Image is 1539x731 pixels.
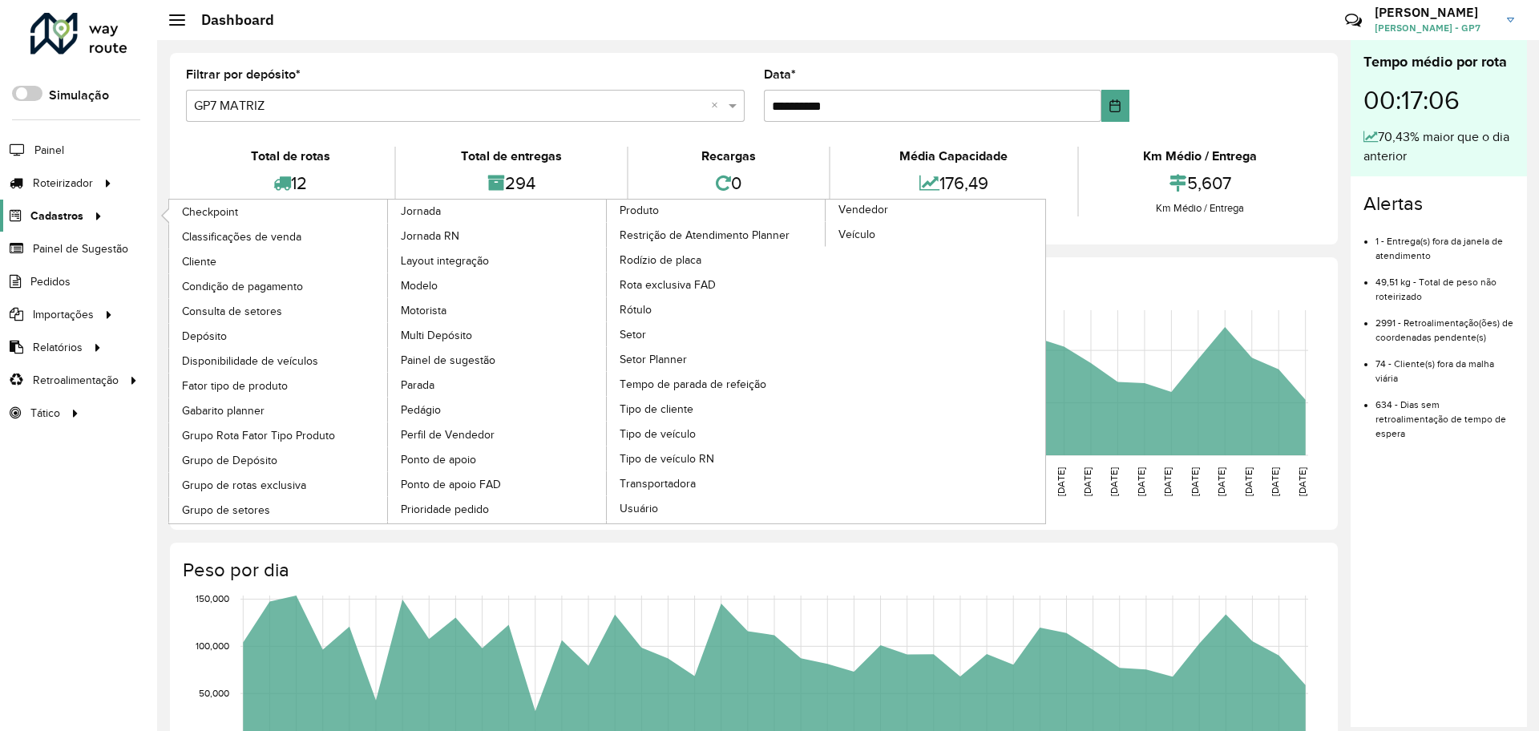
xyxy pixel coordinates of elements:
a: Ponto de apoio FAD [388,472,608,496]
div: Total de entregas [400,147,622,166]
a: Modelo [388,273,608,297]
a: Fator tipo de produto [169,374,389,398]
text: [DATE] [1297,467,1307,496]
h2: Dashboard [185,11,274,29]
div: Média Capacidade [834,147,1072,166]
span: Pedágio [401,402,441,418]
h3: [PERSON_NAME] [1375,5,1495,20]
a: Setor Planner [607,347,826,371]
span: Veículo [838,226,875,243]
span: Painel de sugestão [401,352,495,369]
li: 634 - Dias sem retroalimentação de tempo de espera [1375,386,1514,441]
span: Perfil de Vendedor [401,426,495,443]
span: Grupo Rota Fator Tipo Produto [182,427,335,444]
span: Vendedor [838,201,888,218]
a: Condição de pagamento [169,274,389,298]
div: Km Médio / Entrega [1083,147,1318,166]
a: Restrição de Atendimento Planner [607,223,826,247]
label: Filtrar por depósito [186,65,301,84]
text: [DATE] [1216,467,1226,496]
a: Painel de sugestão [388,348,608,372]
span: Condição de pagamento [182,278,303,295]
span: Checkpoint [182,204,238,220]
span: Cadastros [30,208,83,224]
span: Clear all [711,96,725,115]
span: Grupo de Depósito [182,452,277,469]
span: Jornada [401,203,441,220]
span: Produto [620,202,659,219]
span: Ponto de apoio FAD [401,476,501,493]
span: Depósito [182,328,227,345]
a: Produto [388,200,826,523]
div: 00:17:06 [1363,73,1514,127]
a: Rodízio de placa [607,248,826,272]
span: Relatórios [33,339,83,356]
text: [DATE] [1162,467,1173,496]
span: Setor [620,326,646,343]
span: Tempo de parada de refeição [620,376,766,393]
span: Modelo [401,277,438,294]
span: Disponibilidade de veículos [182,353,318,370]
text: [DATE] [1056,467,1066,496]
span: Rótulo [620,301,652,318]
div: 176,49 [834,166,1072,200]
li: 1 - Entrega(s) fora da janela de atendimento [1375,222,1514,263]
span: Layout integração [401,252,489,269]
a: Jornada [169,200,608,523]
span: Tipo de cliente [620,401,693,418]
div: 5,607 [1083,166,1318,200]
text: [DATE] [1270,467,1280,496]
a: Tempo de parada de refeição [607,372,826,396]
span: Jornada RN [401,228,459,244]
div: Tempo médio por rota [1363,51,1514,73]
a: Checkpoint [169,200,389,224]
a: Perfil de Vendedor [388,422,608,446]
text: [DATE] [1136,467,1146,496]
a: Prioridade pedido [388,497,608,521]
span: Tipo de veículo [620,426,696,442]
span: Transportadora [620,475,696,492]
h4: Alertas [1363,192,1514,216]
span: Classificações de venda [182,228,301,245]
span: Restrição de Atendimento Planner [620,227,790,244]
div: Km Médio / Entrega [1083,200,1318,216]
a: Disponibilidade de veículos [169,349,389,373]
text: 50,000 [199,688,229,698]
span: Painel de Sugestão [33,240,128,257]
span: [PERSON_NAME] - GP7 [1375,21,1495,35]
a: Consulta de setores [169,299,389,323]
a: Cliente [169,249,389,273]
a: Vendedor [607,200,1045,523]
a: Grupo de rotas exclusiva [169,473,389,497]
li: 74 - Cliente(s) fora da malha viária [1375,345,1514,386]
a: Grupo Rota Fator Tipo Produto [169,423,389,447]
span: Parada [401,377,434,394]
span: Consulta de setores [182,303,282,320]
div: 294 [400,166,622,200]
li: 2991 - Retroalimentação(ões) de coordenadas pendente(s) [1375,304,1514,345]
span: Retroalimentação [33,372,119,389]
a: Tipo de veículo RN [607,446,826,471]
a: Setor [607,322,826,346]
a: Multi Depósito [388,323,608,347]
div: 70,43% maior que o dia anterior [1363,127,1514,166]
span: Painel [34,142,64,159]
span: Importações [33,306,94,323]
text: [DATE] [1082,467,1093,496]
a: Gabarito planner [169,398,389,422]
h4: Peso por dia [183,559,1322,582]
a: Rótulo [607,297,826,321]
a: Parada [388,373,608,397]
span: Ponto de apoio [401,451,476,468]
a: Depósito [169,324,389,348]
label: Simulação [49,86,109,105]
text: [DATE] [1190,467,1200,496]
a: Usuário [607,496,826,520]
div: Total de rotas [190,147,390,166]
a: Pedágio [388,398,608,422]
li: 49,51 kg - Total de peso não roteirizado [1375,263,1514,304]
span: Multi Depósito [401,327,472,344]
span: Rodízio de placa [620,252,701,269]
a: Tipo de veículo [607,422,826,446]
a: Grupo de Depósito [169,448,389,472]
